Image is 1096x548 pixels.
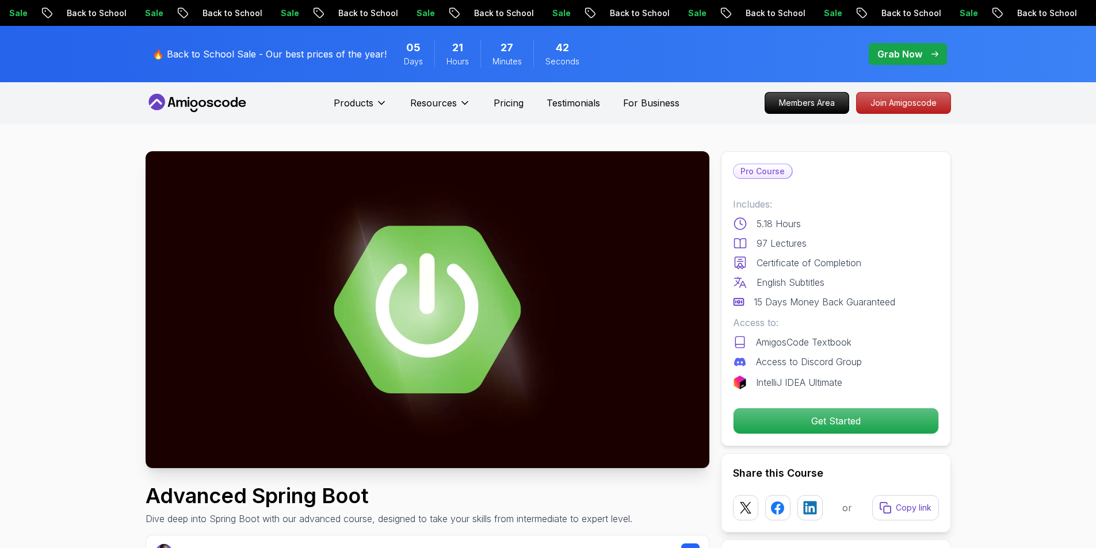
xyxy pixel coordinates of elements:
[58,7,136,19] p: Back to School
[756,375,842,389] p: IntelliJ IDEA Ultimate
[756,355,862,369] p: Access to Discord Group
[733,465,939,481] h2: Share this Course
[601,7,679,19] p: Back to School
[146,512,632,526] p: Dive deep into Spring Boot with our advanced course, designed to take your skills from intermedia...
[465,7,543,19] p: Back to School
[950,7,987,19] p: Sale
[446,56,469,67] span: Hours
[733,316,939,329] p: Access to:
[734,408,938,434] p: Get Started
[765,93,849,113] p: Members Area
[410,96,457,110] p: Resources
[492,56,522,67] span: Minutes
[733,408,939,434] button: Get Started
[679,7,716,19] p: Sale
[872,495,939,520] button: Copy link
[734,164,792,178] p: Pro Course
[765,92,849,114] a: Members Area
[736,7,815,19] p: Back to School
[856,92,951,114] a: Join Amigoscode
[406,40,421,56] span: 5 Days
[152,47,387,61] p: 🔥 Back to School Sale - Our best prices of the year!
[146,151,709,468] img: advanced-spring-boot_thumbnail
[407,7,444,19] p: Sale
[857,93,950,113] p: Join Amigoscode
[545,56,579,67] span: Seconds
[733,197,939,211] p: Includes:
[329,7,407,19] p: Back to School
[501,40,513,56] span: 27 Minutes
[494,96,524,110] a: Pricing
[547,96,600,110] a: Testimonials
[410,96,471,119] button: Resources
[334,96,387,119] button: Products
[872,7,950,19] p: Back to School
[842,501,852,515] p: or
[404,56,423,67] span: Days
[754,295,895,309] p: 15 Days Money Back Guaranteed
[896,502,931,513] p: Copy link
[146,484,632,507] h1: Advanced Spring Boot
[334,96,373,110] p: Products
[757,256,861,270] p: Certificate of Completion
[757,236,807,250] p: 97 Lectures
[877,47,922,61] p: Grab Now
[272,7,308,19] p: Sale
[757,217,801,231] p: 5.18 Hours
[1008,7,1086,19] p: Back to School
[815,7,851,19] p: Sale
[757,275,824,289] p: English Subtitles
[556,40,569,56] span: 42 Seconds
[756,335,851,349] p: AmigosCode Textbook
[452,40,463,56] span: 21 Hours
[193,7,272,19] p: Back to School
[623,96,679,110] a: For Business
[733,375,747,389] img: jetbrains logo
[543,7,580,19] p: Sale
[136,7,173,19] p: Sale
